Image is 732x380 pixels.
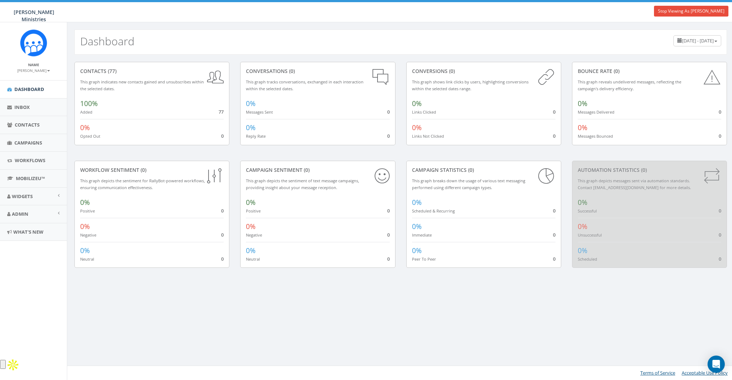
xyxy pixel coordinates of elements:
span: 0% [412,123,422,132]
small: Messages Sent [246,109,273,115]
span: Admin [12,211,28,217]
span: 0 [553,256,555,262]
span: 0 [719,109,721,115]
h2: Dashboard [80,35,134,47]
small: Reply Rate [246,133,266,139]
span: Workflows [15,157,45,164]
small: This graph shows link clicks by users, highlighting conversions within the selected dates range. [412,79,529,91]
small: Negative [246,232,262,238]
span: Inbox [14,104,30,110]
a: Terms of Service [640,370,675,376]
div: conversations [246,68,389,75]
span: 0 [719,207,721,214]
span: 0 [553,232,555,238]
small: Neutral [246,256,260,262]
a: Acceptable Use Policy [682,370,728,376]
span: (0) [302,166,310,173]
span: 0 [221,256,224,262]
span: 0 [221,133,224,139]
small: Positive [80,208,95,214]
div: Bounce Rate [578,68,721,75]
small: This graph tracks conversations, exchanged in each interaction within the selected dates. [246,79,363,91]
small: Peer To Peer [412,256,436,262]
span: 0% [412,198,422,207]
span: (0) [640,166,647,173]
span: MobilizeU™ [16,175,45,182]
small: Scheduled [578,256,597,262]
span: 0% [578,198,587,207]
small: This graph indicates new contacts gained and unsubscribes within the selected dates. [80,79,204,91]
span: 0% [412,246,422,255]
span: 0 [387,256,390,262]
small: Name [28,62,39,67]
small: This graph depicts messages sent via automation standards. Contact [EMAIL_ADDRESS][DOMAIN_NAME] f... [578,178,691,190]
span: 0% [412,99,422,108]
span: 0% [80,222,90,231]
div: Open Intercom Messenger [708,356,725,373]
span: (0) [139,166,146,173]
div: Campaign Statistics [412,166,555,174]
small: Negative [80,232,96,238]
small: Successful [578,208,597,214]
span: Dashboard [14,86,44,92]
span: 0 [221,207,224,214]
span: 0 [387,207,390,214]
div: Workflow Sentiment [80,166,224,174]
span: 0% [80,246,90,255]
a: Stop Viewing As [PERSON_NAME] [654,6,728,17]
span: 0 [719,133,721,139]
span: What's New [13,229,44,235]
span: 0% [246,123,256,132]
small: Positive [246,208,261,214]
small: Added [80,109,92,115]
small: Unsuccessful [578,232,602,238]
span: 77 [219,109,224,115]
span: 0% [412,222,422,231]
small: This graph depicts the sentiment for RallyBot-powered workflows, ensuring communication effective... [80,178,205,190]
span: 0 [553,109,555,115]
span: Widgets [12,193,33,200]
a: [PERSON_NAME] [17,67,50,73]
span: 0 [387,232,390,238]
span: (0) [612,68,619,74]
small: Messages Bounced [578,133,613,139]
span: 0% [578,246,587,255]
span: [PERSON_NAME] Ministries [14,9,54,23]
span: 0 [387,109,390,115]
small: Messages Delivered [578,109,614,115]
span: 0 [553,207,555,214]
span: 0% [246,222,256,231]
div: Automation Statistics [578,166,721,174]
small: This graph breaks down the usage of various text messaging performed using different campaign types. [412,178,525,190]
small: Neutral [80,256,94,262]
small: Scheduled & Recurring [412,208,455,214]
span: 0 [387,133,390,139]
span: 100% [80,99,98,108]
span: Campaigns [14,139,42,146]
span: 0% [578,222,587,231]
div: Campaign Sentiment [246,166,389,174]
small: This graph depicts the sentiment of text message campaigns, providing insight about your message ... [246,178,359,190]
small: Links Clicked [412,109,436,115]
span: 0 [553,133,555,139]
span: (0) [448,68,455,74]
img: Apollo [6,358,20,372]
span: 0 [719,256,721,262]
span: 0% [246,198,256,207]
span: 0 [221,232,224,238]
span: 0% [246,99,256,108]
span: 0% [578,123,587,132]
span: [DATE] - [DATE] [682,37,714,44]
small: This graph reveals undelivered messages, reflecting the campaign's delivery efficiency. [578,79,681,91]
div: contacts [80,68,224,75]
span: 0% [80,198,90,207]
div: conversions [412,68,555,75]
span: 0% [578,99,587,108]
small: [PERSON_NAME] [17,68,50,73]
span: 0% [246,246,256,255]
span: 0 [719,232,721,238]
small: Opted Out [80,133,100,139]
span: (77) [106,68,116,74]
img: Rally_Corp_Icon.png [20,29,47,56]
small: Immediate [412,232,432,238]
